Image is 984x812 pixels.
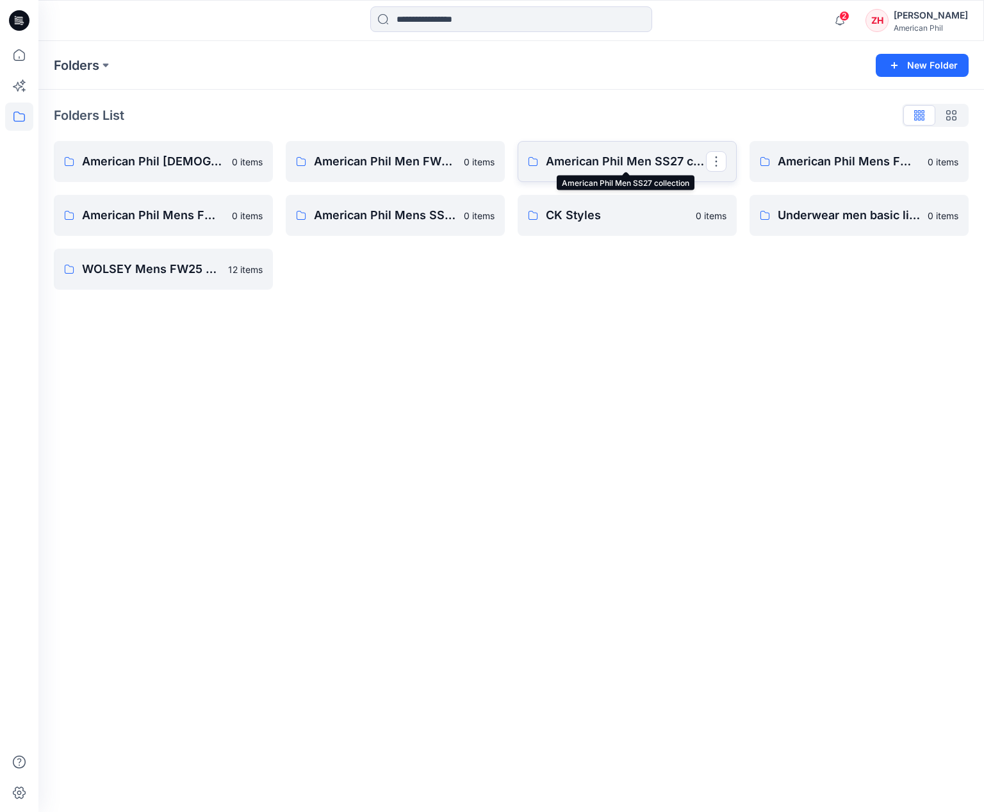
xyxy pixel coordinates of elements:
[865,9,889,32] div: ZH
[518,195,737,236] a: CK Styles0 items
[54,141,273,182] a: American Phil [DEMOGRAPHIC_DATA] SS25 collection0 items
[232,209,263,222] p: 0 items
[928,209,958,222] p: 0 items
[894,8,968,23] div: [PERSON_NAME]
[314,153,456,170] p: American Phil Men FW24 collection
[894,23,968,33] div: American Phil
[54,195,273,236] a: American Phil Mens FW26 collection0 items
[314,206,456,224] p: American Phil Mens SS26 collection
[876,54,969,77] button: New Folder
[286,141,505,182] a: American Phil Men FW24 collection0 items
[286,195,505,236] a: American Phil Mens SS26 collection0 items
[82,260,220,278] p: WOLSEY Mens FW25 Collections
[839,11,849,21] span: 2
[82,206,224,224] p: American Phil Mens FW26 collection
[464,155,495,169] p: 0 items
[750,195,969,236] a: Underwear men basic library0 items
[546,206,688,224] p: CK Styles
[546,153,706,170] p: American Phil Men SS27 collection
[54,106,124,125] p: Folders List
[82,153,224,170] p: American Phil [DEMOGRAPHIC_DATA] SS25 collection
[750,141,969,182] a: American Phil Mens FW25 collection0 items
[518,141,737,182] a: American Phil Men SS27 collection
[232,155,263,169] p: 0 items
[54,56,99,74] a: Folders
[228,263,263,276] p: 12 items
[696,209,726,222] p: 0 items
[778,153,920,170] p: American Phil Mens FW25 collection
[778,206,920,224] p: Underwear men basic library
[54,249,273,290] a: WOLSEY Mens FW25 Collections12 items
[464,209,495,222] p: 0 items
[928,155,958,169] p: 0 items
